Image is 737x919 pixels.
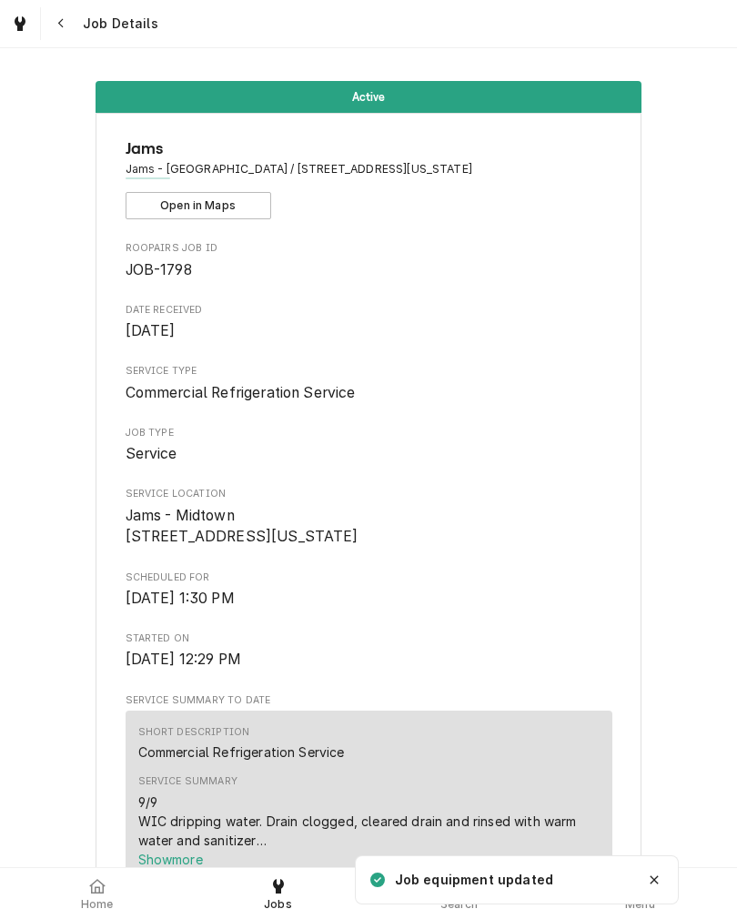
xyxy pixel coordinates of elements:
button: Navigate back [45,7,77,40]
button: Open in Maps [126,192,271,219]
div: 9/9 WIC dripping water. Drain clogged, cleared drain and rinsed with warm water and sanitizer [PE... [138,793,600,850]
span: Name [126,136,612,161]
div: Roopairs Job ID [126,241,612,280]
span: Service Type [126,364,612,379]
span: Scheduled For [126,588,612,610]
span: Service Summary To Date [126,693,612,708]
div: Short Description [138,725,250,740]
div: Service Summary [126,711,612,891]
span: Job Type [126,426,612,440]
span: Roopairs Job ID [126,259,612,281]
span: Date Received [126,303,612,318]
span: Service [126,445,177,462]
div: Job equipment updated [395,871,557,889]
div: Commercial Refrigeration Service [138,742,345,762]
span: Jams - Midtown [STREET_ADDRESS][US_STATE] [126,507,358,546]
span: Scheduled For [126,571,612,585]
span: Active [352,91,386,103]
div: Date Received [126,303,612,342]
span: Job Type [126,443,612,465]
span: [DATE] [126,322,176,339]
span: Show more [138,852,207,867]
span: Search [440,897,479,912]
span: Date Received [126,320,612,342]
a: Go to Jobs [4,7,36,40]
div: Scheduled For [126,571,612,610]
a: Jobs [188,872,368,915]
span: Service Location [126,505,612,548]
span: Roopairs Job ID [126,241,612,256]
span: Started On [126,649,612,671]
a: Home [7,872,187,915]
div: Status [96,81,641,113]
span: Menu [625,897,655,912]
span: [DATE] 1:30 PM [126,590,235,607]
span: Service Location [126,487,612,501]
span: Job Details [77,15,158,33]
div: Client Information [126,136,612,219]
span: Jobs [264,897,292,912]
div: Service Summary To Date [126,693,612,892]
div: Service Summary [138,774,237,789]
span: Commercial Refrigeration Service [126,384,356,401]
span: Service Type [126,382,612,404]
span: Home [81,897,114,912]
div: Job Type [126,426,612,465]
span: [DATE] 12:29 PM [126,651,241,668]
span: Address [126,161,612,177]
div: Service Location [126,487,612,548]
span: Started On [126,631,612,646]
div: Service Type [126,364,612,403]
span: JOB-1798 [126,261,192,278]
div: Started On [126,631,612,671]
button: Showmore [138,850,600,869]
